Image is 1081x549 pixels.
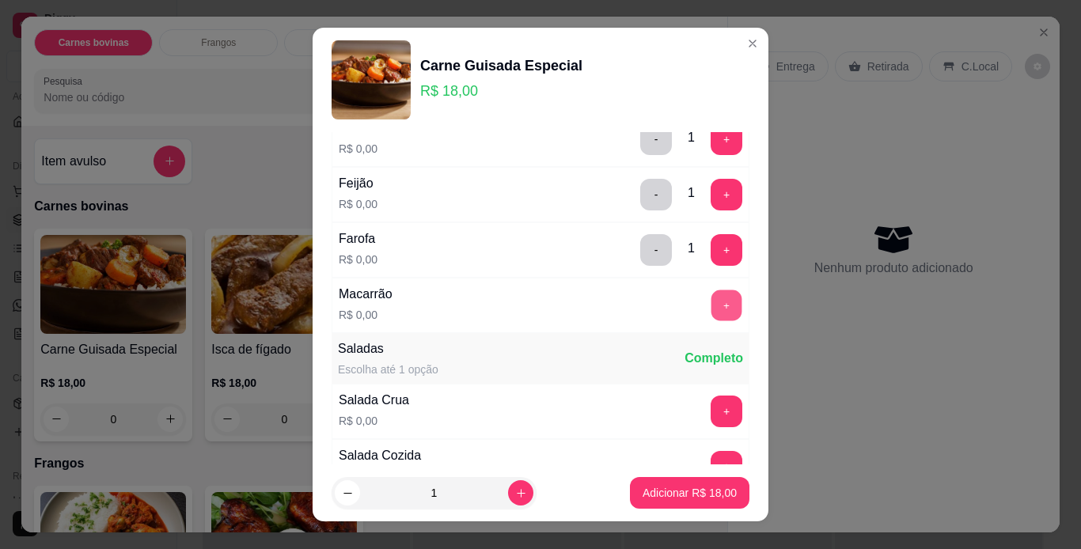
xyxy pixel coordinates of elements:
[711,179,742,210] button: add
[339,174,377,193] div: Feijão
[640,234,672,266] button: delete
[740,31,765,56] button: Close
[508,480,533,505] button: increase-product-quantity
[339,307,393,323] p: R$ 0,00
[420,80,582,102] p: R$ 18,00
[685,349,743,368] div: Completo
[711,123,742,155] button: add
[711,290,742,320] button: add
[420,55,582,77] div: Carne Guisada Especial
[339,391,409,410] div: Salada Crua
[339,446,421,465] div: Salada Cozida
[640,179,672,210] button: delete
[640,123,672,155] button: delete
[332,40,411,119] img: product-image
[339,229,377,248] div: Farofa
[688,184,695,203] div: 1
[630,477,749,509] button: Adicionar R$ 18,00
[335,480,360,505] button: decrease-product-quantity
[711,396,742,427] button: add
[688,239,695,258] div: 1
[643,485,737,501] p: Adicionar R$ 18,00
[711,451,742,483] button: add
[339,413,409,429] p: R$ 0,00
[338,339,438,358] div: Saladas
[338,362,438,377] div: Escolha até 1 opção
[711,234,742,266] button: add
[339,285,393,304] div: Macarrão
[688,128,695,147] div: 1
[339,196,377,212] p: R$ 0,00
[339,141,377,157] p: R$ 0,00
[339,252,377,267] p: R$ 0,00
